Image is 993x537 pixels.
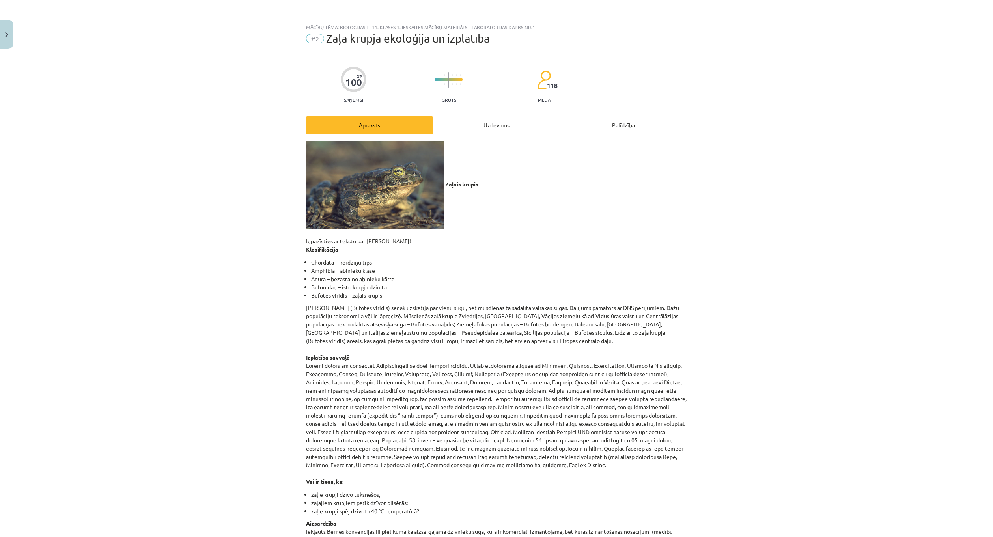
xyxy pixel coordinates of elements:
div: Palīdzība [560,116,687,134]
span: XP [357,74,362,78]
li: zaļie krupji spēj dzīvot +40 ⁰C temperatūrā? [311,507,687,515]
li: Anura – bezastaino abinieku kārta [311,275,687,283]
span: #2 [306,34,324,43]
div: 100 [345,77,362,88]
li: Chordata – hordaiņu tips [311,258,687,267]
li: zaļajiem krupjiem patīk dzīvot pilsētās; [311,499,687,507]
p: Saņemsi [341,97,366,103]
img: icon-short-line-57e1e144782c952c97e751825c79c345078a6d821885a25fce030b3d8c18986b.svg [456,83,457,85]
strong: Vai ir tiesa, ka: [306,478,343,485]
div: Mācību tēma: Bioloģijas i - 11. klases 1. ieskaites mācību materiāls - laboratorijas darbs nr.1 [306,24,687,30]
span: Zaļā krupja ekoloģija un izplatība [326,32,490,45]
p: [PERSON_NAME] (Bufotes viridis) senāk uzskatīja par vienu sugu, bet mūsdienās tā sadalīta vairākā... [306,304,687,486]
b: Zaļais krupis [445,181,478,188]
img: icon-long-line-d9ea69661e0d244f92f715978eff75569469978d946b2353a9bb055b3ed8787d.svg [448,72,449,88]
p: Iepazīsties ar tekstu par [PERSON_NAME]! [306,141,687,254]
p: pilda [538,97,551,103]
img: icon-close-lesson-0947bae3869378f0d4975bcd49f059093ad1ed9edebbc8119c70593378902aed.svg [5,32,8,37]
img: icon-short-line-57e1e144782c952c97e751825c79c345078a6d821885a25fce030b3d8c18986b.svg [452,74,453,76]
strong: Aizsardzība [306,520,336,527]
li: Bufonidae – īsto krupju dzimta [311,283,687,291]
img: icon-short-line-57e1e144782c952c97e751825c79c345078a6d821885a25fce030b3d8c18986b.svg [456,74,457,76]
strong: Izplatība savvaļā [306,354,350,361]
img: Attēls, kurā ir varde, abinieks, krupis, varžu dzimtaApraksts ģenerēts automātiski [306,141,444,229]
div: Apraksts [306,116,433,134]
li: zaļie krupji dzīvo tuksnešos; [311,490,687,499]
li: Bufotes viridis – zaļais krupis [311,291,687,300]
p: Grūts [442,97,456,103]
span: 118 [547,82,558,89]
img: icon-short-line-57e1e144782c952c97e751825c79c345078a6d821885a25fce030b3d8c18986b.svg [460,83,461,85]
li: Amphibia – abinieku klase [311,267,687,275]
strong: Klasifikācija [306,246,338,253]
img: students-c634bb4e5e11cddfef0936a35e636f08e4e9abd3cc4e673bd6f9a4125e45ecb1.svg [537,70,551,90]
img: icon-short-line-57e1e144782c952c97e751825c79c345078a6d821885a25fce030b3d8c18986b.svg [460,74,461,76]
img: icon-short-line-57e1e144782c952c97e751825c79c345078a6d821885a25fce030b3d8c18986b.svg [452,83,453,85]
div: Uzdevums [433,116,560,134]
